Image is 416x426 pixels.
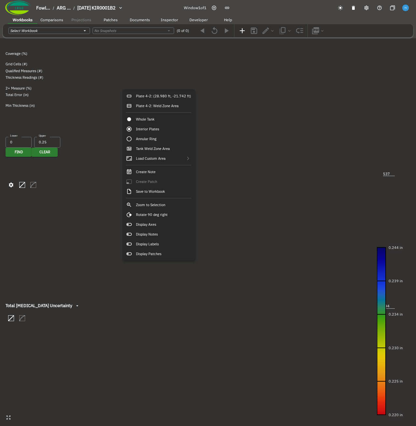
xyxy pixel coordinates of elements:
span: ARG ... [57,5,71,11]
button: Find [6,148,32,157]
button: Clear [32,148,58,157]
text: 0.234 in [389,312,403,317]
div: Annular Ring [124,134,193,144]
span: Total [MEDICAL_DATA] Uncertainty [6,303,72,308]
span: Documents [130,17,150,22]
span: Comparisons [40,17,63,22]
div: Display Patches [124,249,193,259]
text: 0.225 in [389,379,403,384]
span: Thickness Readings (#) [6,75,43,80]
span: Grid Cells (#) [6,62,27,66]
span: Patches [104,17,118,22]
text: 0.230 in [389,346,403,350]
span: Clear [39,149,50,155]
i: Select Workbook [10,28,37,33]
span: Window 1 of 1 [184,5,206,11]
div: Display Notes [124,229,193,239]
span: Total Error (in) [6,92,29,97]
text: 0.239 in [389,279,403,283]
div: Plate 4-2: (28.980 ft, -21.742 ft) [124,91,193,101]
span: Workbooks [13,17,33,22]
label: Upper [39,134,46,138]
span: Developer [189,17,208,22]
div: Display Labels [124,239,193,249]
img: Company Logo [5,1,31,15]
li: / [53,5,54,11]
span: Fowl... [36,5,50,11]
text: 0.220 in [389,413,403,417]
nav: breadcrumb [36,5,115,11]
span: Min Thickness (in) [6,103,35,108]
div: Interior Plates [124,124,193,134]
img: f6ffcea323530ad0f5eeb9c9447a59c5 [402,5,409,11]
div: Create Patch [124,177,193,187]
span: (0 of 0) [177,28,189,34]
div: Tank Weld Zone Area [124,144,193,154]
div: Load Custom Area [124,154,193,163]
button: breadcrumb [34,3,129,13]
div: Save to Workbook [124,187,193,196]
label: Lower [10,134,18,138]
span: 2+ Measure (%) [6,86,32,90]
span: Help [224,17,232,22]
i: No Snapshots [94,28,116,33]
div: Rotate 90 deg right [124,210,193,220]
span: Inspector [161,17,178,22]
span: Coverage (%) [6,51,27,56]
text: 0.244 in [389,245,403,250]
div: Plate 4-2: Weld Zone Area [124,101,193,111]
div: Whole Tank [124,114,193,124]
span: Find [15,149,23,155]
span: Qualified Measures (#) [6,69,42,73]
li: / [73,5,75,11]
div: Zoom to Selection [124,200,193,210]
div: Create Note [124,167,193,177]
span: [DATE] KIR0001B2 [77,5,115,11]
div: Display Axes [124,220,193,229]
